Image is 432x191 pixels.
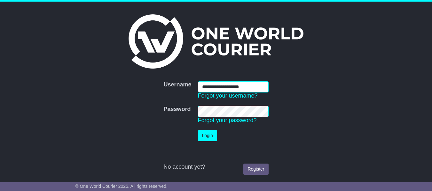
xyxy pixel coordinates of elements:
[198,117,257,123] a: Forgot your password?
[163,81,191,88] label: Username
[163,164,268,171] div: No account yet?
[198,92,258,99] a: Forgot your username?
[198,130,217,141] button: Login
[75,184,168,189] span: © One World Courier 2025. All rights reserved.
[163,106,191,113] label: Password
[243,164,268,175] a: Register
[129,14,303,69] img: One World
